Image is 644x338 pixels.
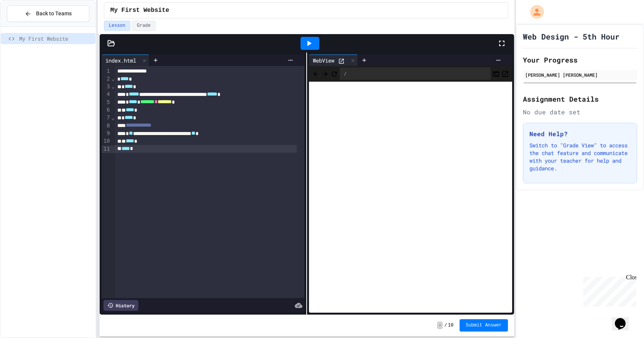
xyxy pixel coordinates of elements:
div: index.html [102,54,149,66]
div: My Account [522,3,546,21]
span: My First Website [110,6,169,15]
div: WebView [309,56,338,64]
span: Submit Answer [466,322,502,328]
span: Fold line [111,115,115,121]
div: 10 [102,137,111,145]
button: Lesson [104,21,130,31]
button: Grade [132,21,156,31]
button: Console [492,69,500,78]
span: Back [312,69,320,78]
span: / [444,322,447,328]
span: Fold line [111,83,115,89]
div: 4 [102,91,111,98]
h1: Web Design - 5th Hour [523,31,619,42]
div: 8 [102,122,111,130]
h2: Assignment Details [523,94,637,104]
button: Refresh [330,69,338,78]
button: Submit Answer [460,319,508,331]
button: Open in new tab [501,69,509,78]
div: Chat with us now!Close [3,3,53,49]
div: 2 [102,75,111,83]
div: 11 [102,145,111,153]
div: 9 [102,130,111,137]
span: - [437,322,443,329]
div: 5 [102,99,111,106]
p: Switch to "Grade View" to access the chat feature and communicate with your teacher for help and ... [529,142,631,172]
iframe: Web Preview [309,82,512,313]
div: No due date set [523,107,637,117]
div: History [103,300,138,311]
h2: Your Progress [523,54,637,65]
div: 7 [102,114,111,122]
span: Forward [321,69,329,78]
h3: Need Help? [529,129,631,138]
div: / [340,68,490,80]
span: Fold line [111,76,115,82]
div: 1 [102,68,111,75]
span: Back to Teams [36,10,72,18]
div: 3 [102,83,111,91]
div: 6 [102,106,111,114]
span: 10 [448,322,453,328]
iframe: chat widget [580,274,636,307]
div: [PERSON_NAME] [PERSON_NAME] [525,71,635,78]
button: Back to Teams [7,5,89,22]
div: index.html [102,56,140,64]
div: WebView [309,54,358,66]
iframe: chat widget [612,307,636,330]
span: My First Website [19,35,92,43]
